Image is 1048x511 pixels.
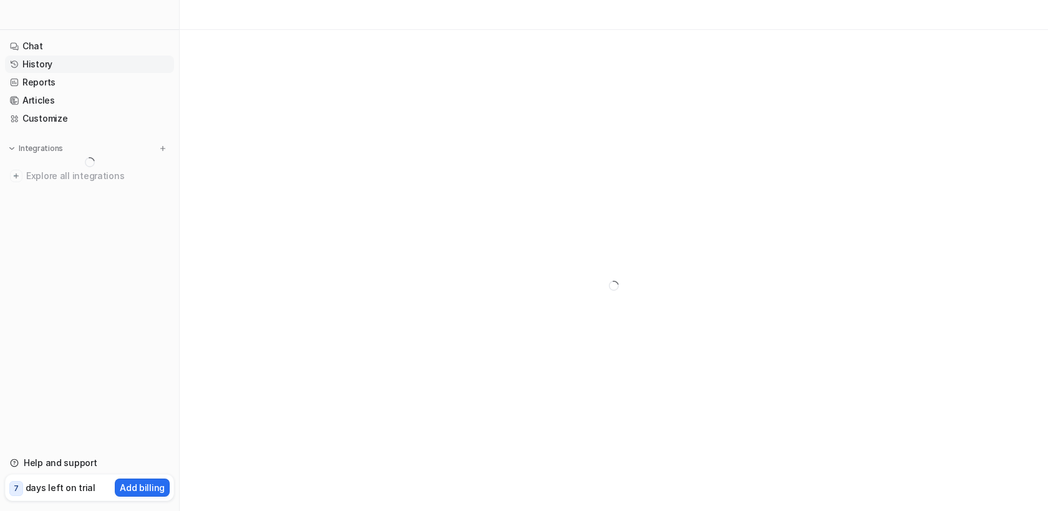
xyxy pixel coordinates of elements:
a: Chat [5,37,174,55]
p: days left on trial [26,481,95,494]
button: Add billing [115,479,170,497]
img: menu_add.svg [158,144,167,153]
a: Reports [5,74,174,91]
p: Add billing [120,481,165,494]
a: Customize [5,110,174,127]
a: Explore all integrations [5,167,174,185]
p: Integrations [19,144,63,153]
span: Explore all integrations [26,166,169,186]
img: expand menu [7,144,16,153]
a: Help and support [5,454,174,472]
img: explore all integrations [10,170,22,182]
button: Integrations [5,142,67,155]
a: Articles [5,92,174,109]
a: History [5,56,174,73]
p: 7 [14,483,19,494]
